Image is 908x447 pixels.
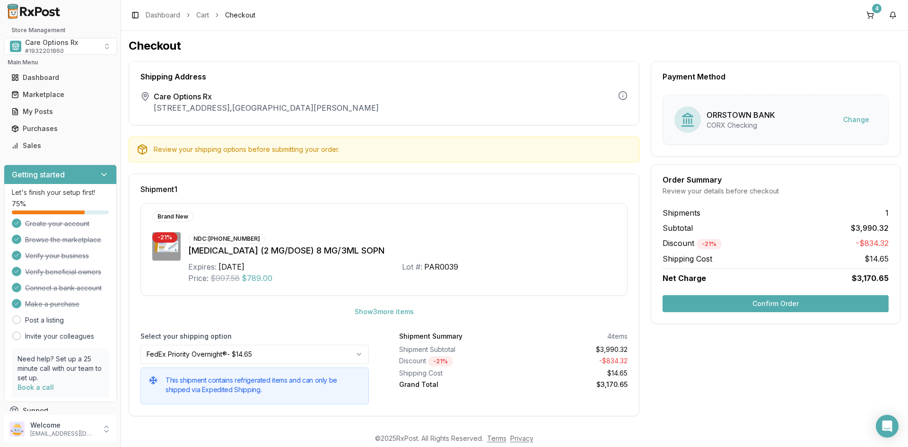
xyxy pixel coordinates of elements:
span: Verify your business [25,251,89,261]
button: Select a view [4,38,117,55]
div: Shipment Subtotal [399,345,510,354]
div: $14.65 [517,368,628,378]
div: Review your details before checkout [663,186,889,196]
span: Care Options Rx [25,38,78,47]
div: Marketplace [11,90,109,99]
button: Show3more items [347,303,421,320]
a: Dashboard [8,69,113,86]
a: Terms [487,434,506,442]
div: Lot #: [402,261,422,272]
span: Checkout [225,10,255,20]
a: Book a call [17,383,54,391]
span: $789.00 [242,272,272,284]
label: Select your shipping option [140,332,369,341]
div: Discount [399,356,510,367]
div: Open Intercom Messenger [876,415,899,438]
span: Make a purchase [25,299,79,309]
span: $3,170.65 [852,272,889,284]
a: Cart [196,10,209,20]
a: Sales [8,137,113,154]
span: Shipments [663,207,700,219]
a: Privacy [510,434,533,442]
span: Subtotal [663,222,693,234]
h5: This shipment contains refrigerated items and can only be shipped via Expedited Shipping. [166,376,361,394]
a: Marketplace [8,86,113,103]
button: Marketplace [4,87,117,102]
div: Expires: [188,261,217,272]
img: User avatar [9,421,25,437]
div: Review your shipping options before submitting your order. [154,145,631,154]
div: Brand New [152,211,193,222]
p: [STREET_ADDRESS] , [GEOGRAPHIC_DATA][PERSON_NAME] [154,102,379,114]
p: [EMAIL_ADDRESS][DOMAIN_NAME] [30,430,96,438]
div: Sales [11,141,109,150]
div: Purchases [11,124,109,133]
img: Ozempic (2 MG/DOSE) 8 MG/3ML SOPN [152,232,181,261]
div: - $834.32 [517,356,628,367]
span: Discount [663,238,722,248]
h2: Store Management [4,26,117,34]
div: My Posts [11,107,109,116]
div: - 21 % [697,239,722,249]
span: 75 % [12,199,26,209]
button: Change [836,111,877,128]
div: Grand Total [399,380,510,389]
div: NDC: [PHONE_NUMBER] [188,234,265,244]
p: Need help? Set up a 25 minute call with our team to set up. [17,354,103,383]
button: 4 [863,8,878,23]
div: 4 [872,4,882,13]
p: Let's finish your setup first! [12,188,109,197]
div: - 21 % [152,232,177,243]
div: PAR0039 [424,261,458,272]
span: -$834.32 [856,237,889,249]
span: 1 [885,207,889,219]
div: Shipping Cost [399,368,510,378]
button: Dashboard [4,70,117,85]
a: Invite your colleagues [25,332,94,341]
div: 4 items [607,332,628,341]
a: My Posts [8,103,113,120]
button: Sales [4,138,117,153]
div: Shipping Address [140,73,628,80]
span: # 1932201860 [25,47,64,55]
span: Net Charge [663,273,706,283]
div: [DATE] [218,261,244,272]
span: Browse the marketplace [25,235,101,245]
a: Post a listing [25,316,64,325]
button: My Posts [4,104,117,119]
div: CORX Checking [707,121,775,130]
a: Purchases [8,120,113,137]
img: RxPost Logo [4,4,64,19]
div: [MEDICAL_DATA] (2 MG/DOSE) 8 MG/3ML SOPN [188,244,616,257]
span: $3,990.32 [851,222,889,234]
div: Order Summary [663,176,889,184]
span: $997.58 [210,272,240,284]
button: Support [4,402,117,419]
div: Payment Method [663,73,889,80]
button: Confirm Order [663,295,889,312]
span: Care Options Rx [154,91,379,102]
span: $14.65 [864,253,889,264]
div: Price: [188,272,209,284]
div: $3,990.32 [517,345,628,354]
button: Purchases [4,121,117,136]
h3: Getting started [12,169,65,180]
div: ORRSTOWN BANK [707,109,775,121]
div: - 21 % [428,356,453,367]
div: Shipment Summary [399,332,463,341]
div: Dashboard [11,73,109,82]
h1: Checkout [129,38,900,53]
a: Dashboard [146,10,180,20]
span: Verify beneficial owners [25,267,101,277]
span: Create your account [25,219,89,228]
p: Welcome [30,421,96,430]
span: Shipment 1 [140,185,177,193]
span: Connect a bank account [25,283,102,293]
span: Shipping Cost [663,253,712,264]
div: $3,170.65 [517,380,628,389]
h2: Main Menu [8,59,113,66]
nav: breadcrumb [146,10,255,20]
